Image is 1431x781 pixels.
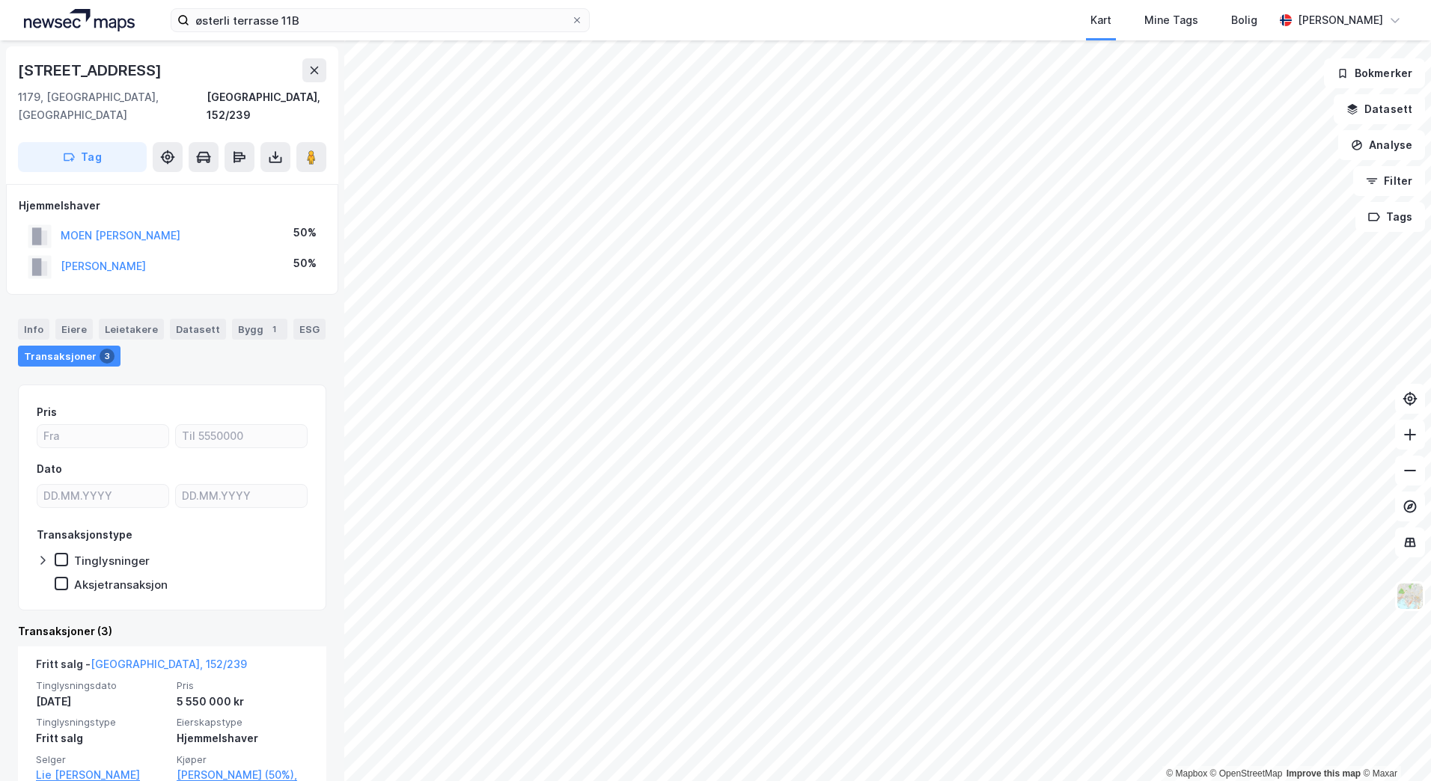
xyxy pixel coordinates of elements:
div: Transaksjonstype [37,526,132,544]
button: Analyse [1338,130,1425,160]
div: Pris [37,403,57,421]
input: Søk på adresse, matrikkel, gårdeiere, leietakere eller personer [189,9,571,31]
span: Tinglysningsdato [36,679,168,692]
div: 3 [100,349,115,364]
a: OpenStreetMap [1210,768,1283,779]
iframe: Chat Widget [1356,709,1431,781]
input: Fra [37,425,168,447]
span: Eierskapstype [177,716,308,729]
div: Aksjetransaksjon [74,578,168,592]
div: 50% [293,224,317,242]
div: Kart [1090,11,1111,29]
div: [PERSON_NAME] [1298,11,1383,29]
div: Hjemmelshaver [177,729,308,747]
span: Pris [177,679,308,692]
div: 1 [266,322,281,337]
div: Kontrollprogram for chat [1356,709,1431,781]
div: 50% [293,254,317,272]
a: Improve this map [1287,768,1361,779]
button: Datasett [1334,94,1425,124]
div: Leietakere [99,319,164,340]
div: Mine Tags [1144,11,1198,29]
div: ESG [293,319,326,340]
div: Fritt salg - [36,655,247,679]
div: Bygg [232,319,287,340]
div: Bolig [1231,11,1257,29]
div: [STREET_ADDRESS] [18,58,165,82]
div: [GEOGRAPHIC_DATA], 152/239 [207,88,326,124]
button: Filter [1353,166,1425,196]
div: Dato [37,460,62,478]
a: [GEOGRAPHIC_DATA], 152/239 [91,658,247,670]
div: Info [18,319,49,340]
div: Hjemmelshaver [19,197,326,215]
input: Til 5550000 [176,425,307,447]
input: DD.MM.YYYY [176,485,307,507]
div: Tinglysninger [74,554,150,568]
span: Selger [36,753,168,766]
span: Tinglysningstype [36,716,168,729]
div: Datasett [170,319,226,340]
button: Bokmerker [1324,58,1425,88]
div: Fritt salg [36,729,168,747]
div: Transaksjoner [18,346,120,367]
button: Tags [1355,202,1425,232]
span: Kjøper [177,753,308,766]
div: Transaksjoner (3) [18,622,326,640]
input: DD.MM.YYYY [37,485,168,507]
img: logo.a4113a55bc3d86da70a041830d287a7e.svg [24,9,135,31]
div: 1179, [GEOGRAPHIC_DATA], [GEOGRAPHIC_DATA] [18,88,207,124]
a: Mapbox [1166,768,1207,779]
div: 5 550 000 kr [177,693,308,711]
button: Tag [18,142,147,172]
img: Z [1396,582,1424,610]
div: [DATE] [36,693,168,711]
div: Eiere [55,319,93,340]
